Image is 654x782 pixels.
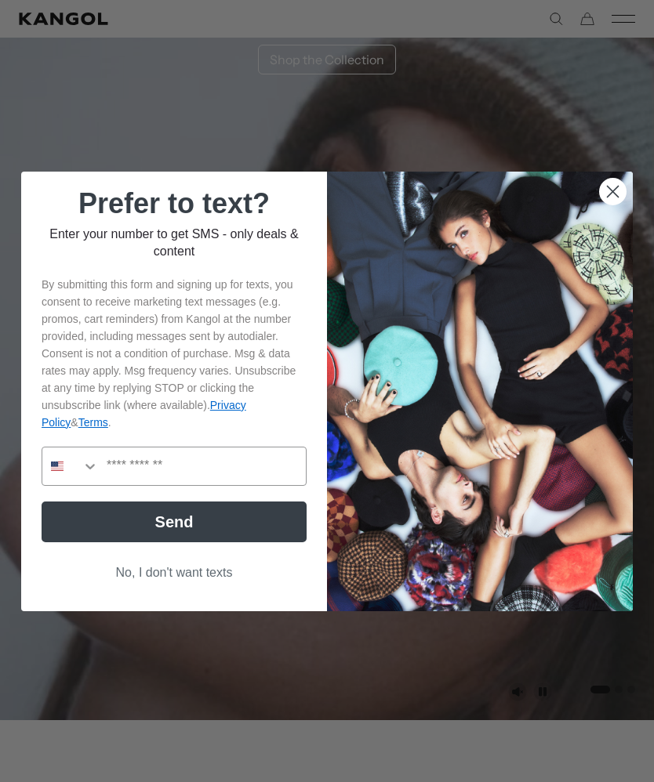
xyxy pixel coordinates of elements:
img: 32d93059-7686-46ce-88e0-f8be1b64b1a2.jpeg [327,172,633,611]
span: Enter your number to get SMS - only deals & content [49,227,298,258]
img: United States [51,460,64,472]
input: Phone Number [99,447,306,485]
button: Search Countries [42,447,99,485]
a: Terms [78,416,108,429]
button: Send [42,501,307,542]
p: By submitting this form and signing up for texts, you consent to receive marketing text messages ... [42,276,307,431]
button: No, I don't want texts [42,558,307,588]
button: Close dialog [599,178,627,205]
span: Prefer to text? [78,187,270,219]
